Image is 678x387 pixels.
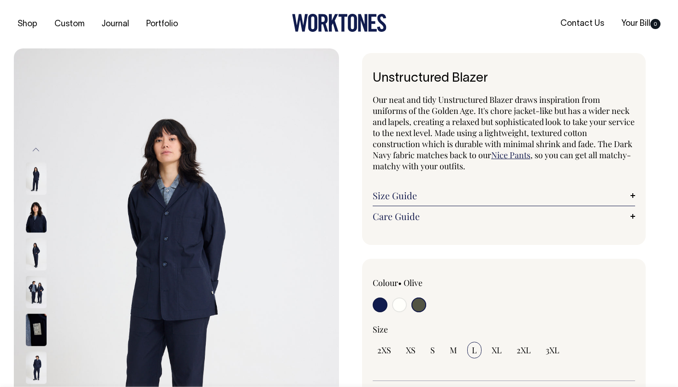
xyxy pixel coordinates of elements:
[517,345,531,356] span: 2XL
[467,342,482,358] input: L
[373,277,478,288] div: Colour
[398,277,402,288] span: •
[26,238,47,271] img: dark-navy
[26,352,47,384] img: dark-navy
[373,342,396,358] input: 2XS
[401,342,420,358] input: XS
[143,17,182,32] a: Portfolio
[491,149,530,161] a: Nice Pants
[650,19,660,29] span: 0
[426,342,440,358] input: S
[445,342,462,358] input: M
[26,314,47,346] img: dark-navy
[373,149,631,172] span: , so you can get all matchy-matchy with your outfits.
[557,16,608,31] a: Contact Us
[98,17,133,32] a: Journal
[546,345,559,356] span: 3XL
[29,139,43,160] button: Previous
[373,324,635,335] div: Size
[450,345,457,356] span: M
[51,17,88,32] a: Custom
[512,342,535,358] input: 2XL
[377,345,391,356] span: 2XS
[430,345,435,356] span: S
[472,345,477,356] span: L
[406,345,416,356] span: XS
[14,17,41,32] a: Shop
[373,71,635,86] h1: Unstructured Blazer
[404,277,422,288] label: Olive
[373,190,635,201] a: Size Guide
[26,163,47,195] img: dark-navy
[492,345,502,356] span: XL
[26,201,47,233] img: dark-navy
[618,16,664,31] a: Your Bill0
[487,342,506,358] input: XL
[373,211,635,222] a: Care Guide
[541,342,564,358] input: 3XL
[26,276,47,309] img: dark-navy
[373,94,635,161] span: Our neat and tidy Unstructured Blazer draws inspiration from uniforms of the Golden Age. It's cho...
